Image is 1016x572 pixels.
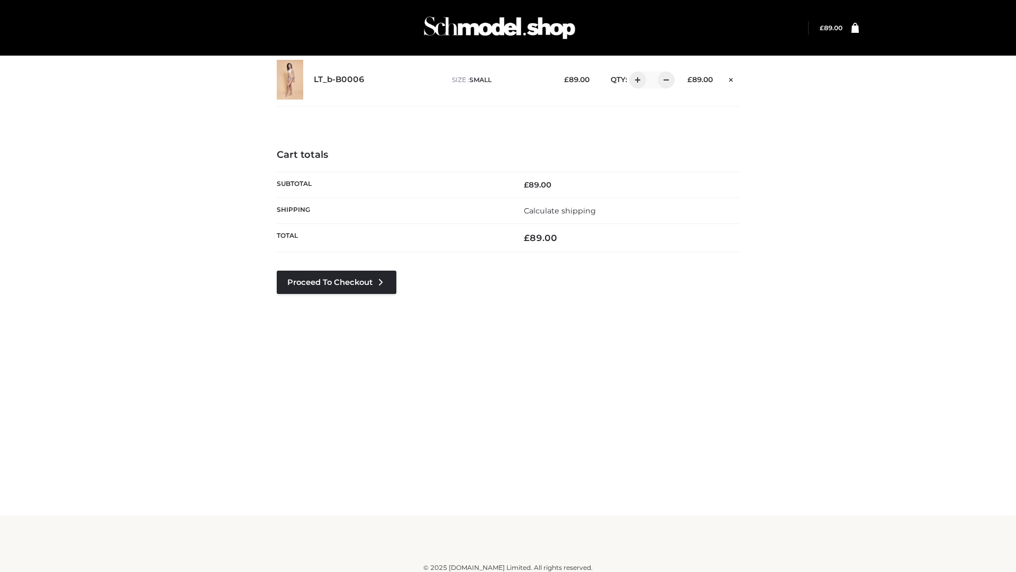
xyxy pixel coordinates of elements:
span: £ [524,233,530,243]
th: Total [277,224,508,252]
th: Shipping [277,198,508,224]
a: LT_b-B0006 [314,75,365,85]
h4: Cart totals [277,149,739,161]
a: Calculate shipping [524,206,596,216]
div: QTY: [600,71,671,88]
p: size : [452,75,548,85]
span: £ [820,24,824,32]
a: Proceed to Checkout [277,271,396,294]
a: Remove this item [723,71,739,85]
span: £ [524,180,529,190]
img: Schmodel Admin 964 [420,7,579,49]
bdi: 89.00 [564,75,589,84]
span: £ [687,75,692,84]
bdi: 89.00 [687,75,713,84]
span: £ [564,75,569,84]
span: SMALL [469,76,492,84]
th: Subtotal [277,172,508,198]
bdi: 89.00 [820,24,842,32]
a: £89.00 [820,24,842,32]
bdi: 89.00 [524,180,551,190]
bdi: 89.00 [524,233,557,243]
